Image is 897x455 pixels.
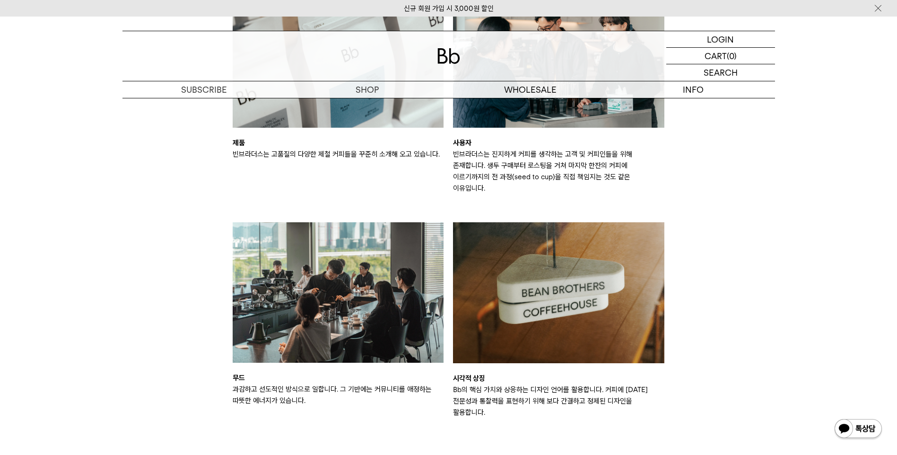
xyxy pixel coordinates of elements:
p: 제품 [233,137,444,149]
img: 로고 [437,48,460,64]
p: Bb의 핵심 가치와 상응하는 디자인 언어를 활용합니다. 커피에 [DATE] 전문성과 통찰력을 표현하기 위해 보다 간결하고 정제된 디자인을 활용합니다. [453,384,664,418]
p: (0) [727,48,737,64]
p: 시각적 상징 [453,373,664,384]
img: 카카오톡 채널 1:1 채팅 버튼 [834,418,883,441]
a: CART (0) [666,48,775,64]
p: SEARCH [704,64,738,81]
p: 사용자 [453,137,664,149]
p: 과감하고 선도적인 방식으로 일합니다. 그 기반에는 커뮤니티를 애정하는 따뜻한 에너지가 있습니다. [233,384,444,406]
a: SUBSCRIBE [122,81,286,98]
p: CART [705,48,727,64]
a: LOGIN [666,31,775,48]
a: 신규 회원 가입 시 3,000원 할인 [404,4,494,13]
p: 무드 [233,372,444,384]
p: WHOLESALE [449,81,612,98]
a: SHOP [286,81,449,98]
p: 빈브라더스는 고품질의 다양한 제철 커피들을 꾸준히 소개해 오고 있습니다. [233,149,444,160]
p: INFO [612,81,775,98]
p: 빈브라더스는 진지하게 커피를 생각하는 고객 및 커피인들을 위해 존재합니다. 생두 구매부터 로스팅을 거쳐 마지막 한잔의 커피에 이르기까지의 전 과정(seed to cup)을 직... [453,149,664,194]
p: LOGIN [707,31,734,47]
